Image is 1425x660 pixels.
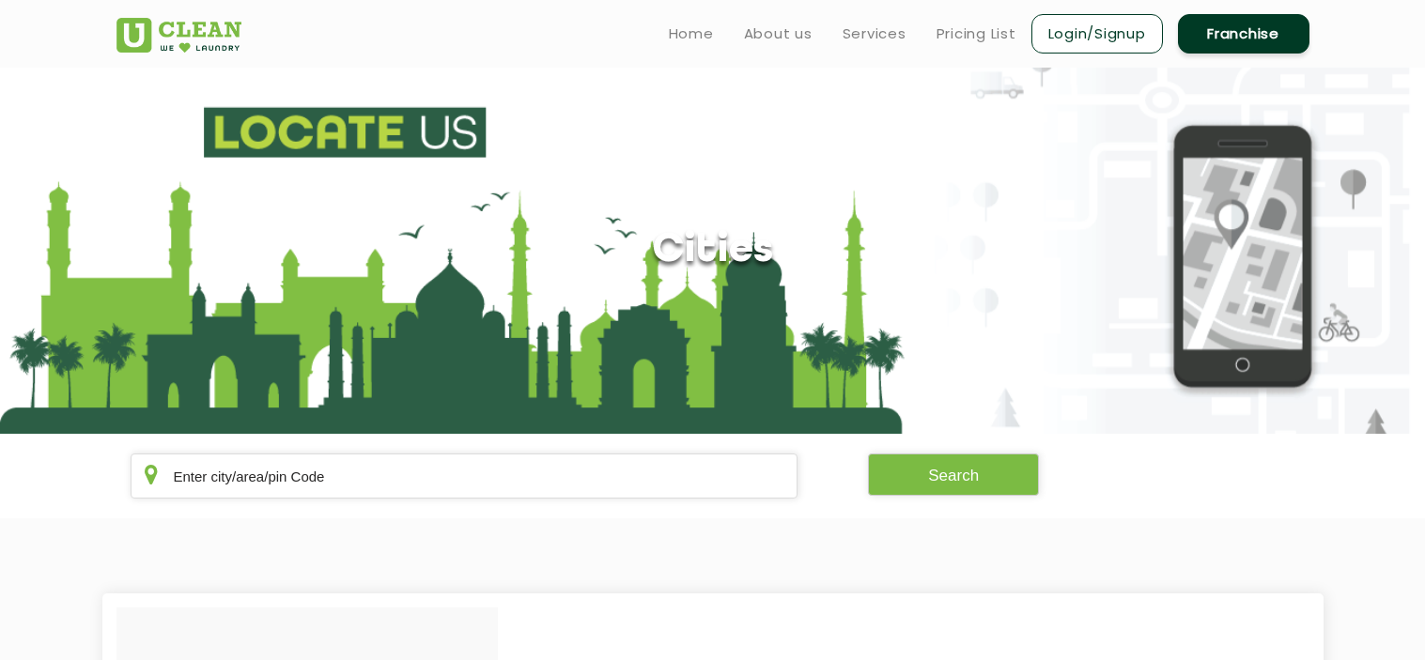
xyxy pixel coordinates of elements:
[937,23,1016,45] a: Pricing List
[868,453,1039,496] button: Search
[744,23,813,45] a: About us
[116,18,241,53] img: UClean Laundry and Dry Cleaning
[669,23,714,45] a: Home
[843,23,906,45] a: Services
[1031,14,1163,54] a: Login/Signup
[131,453,798,499] input: Enter city/area/pin Code
[652,227,773,275] h1: Cities
[1178,14,1309,54] a: Franchise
